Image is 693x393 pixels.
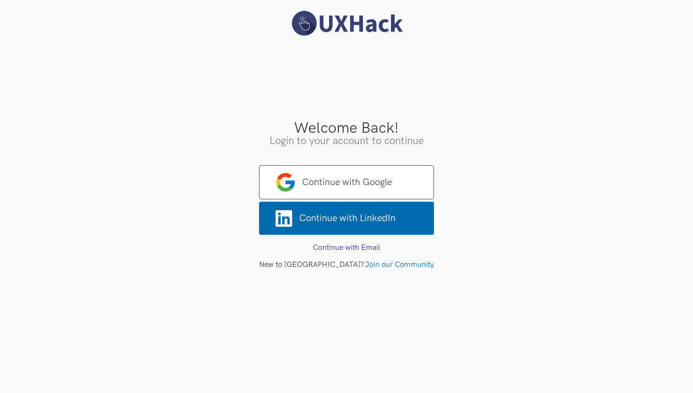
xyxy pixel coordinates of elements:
img: UXHack logo [287,9,406,37]
h3: Login to your account to continue [7,136,686,146]
a: Continue with Email [313,243,380,252]
h3: Welcome Back! [7,121,686,136]
span: New to [GEOGRAPHIC_DATA]? [259,260,364,269]
img: google-logo.png [276,173,295,192]
a: Continue with Google [259,165,434,199]
a: Continue with LinkedIn [259,202,434,235]
a: Join our Community [365,260,434,269]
